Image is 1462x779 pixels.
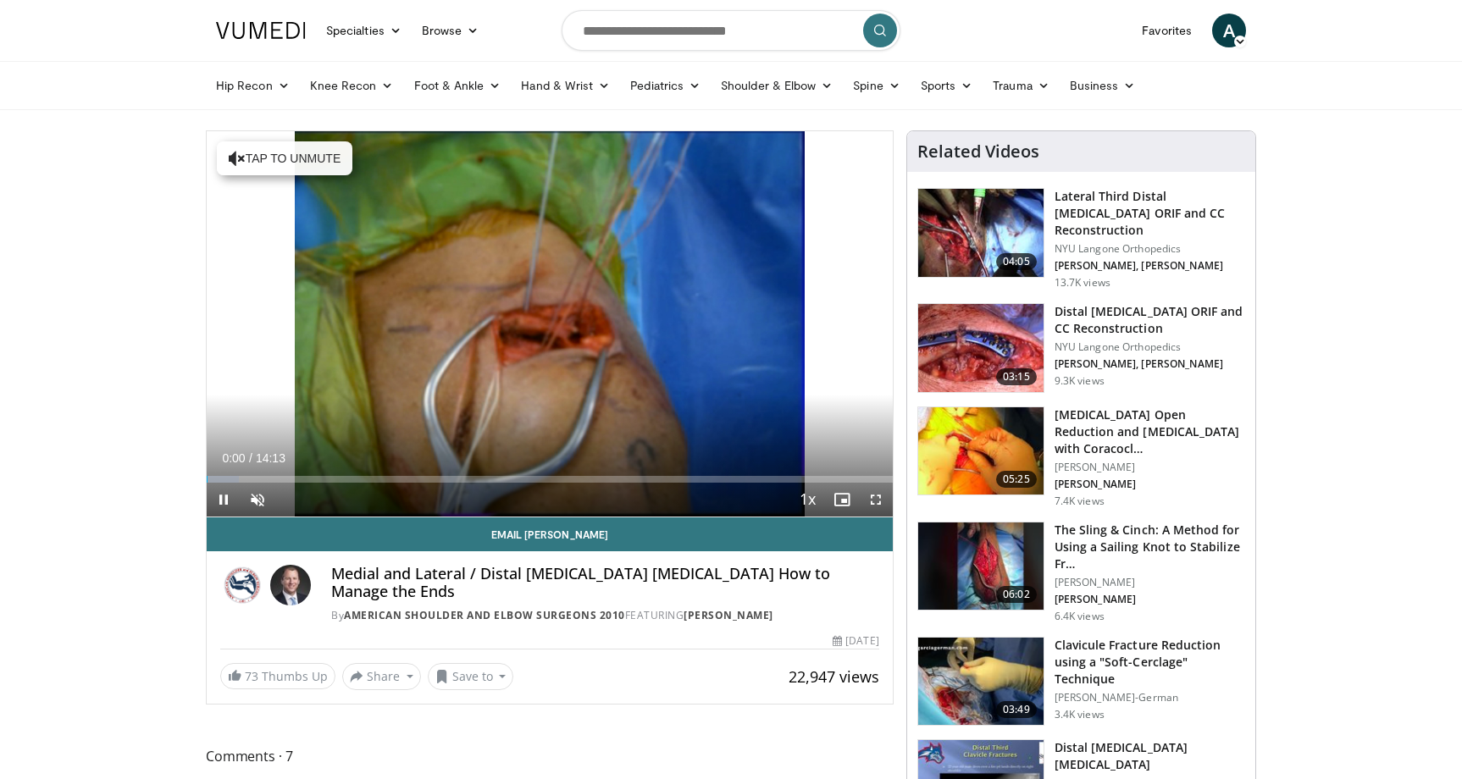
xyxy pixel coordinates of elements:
[331,608,879,623] div: By FEATURING
[511,69,620,102] a: Hand & Wrist
[917,188,1245,290] a: 04:05 Lateral Third Distal [MEDICAL_DATA] ORIF and CC Reconstruction NYU Langone Orthopedics [PER...
[983,69,1060,102] a: Trauma
[245,668,258,684] span: 73
[1055,276,1110,290] p: 13.7K views
[1055,478,1245,491] p: [PERSON_NAME]
[996,253,1037,270] span: 04:05
[791,483,825,517] button: Playback Rate
[996,368,1037,385] span: 03:15
[1055,610,1105,623] p: 6.4K views
[917,406,1245,508] a: 05:25 [MEDICAL_DATA] Open Reduction and [MEDICAL_DATA] with Coracocl… [PERSON_NAME] [PERSON_NAME]...
[428,663,514,690] button: Save to
[917,522,1245,623] a: 06:02 The Sling & Cinch: A Method for Using a Sailing Knot to Stabilize Fr… [PERSON_NAME] [PERSON...
[220,565,263,605] img: American Shoulder and Elbow Surgeons 2010
[911,69,983,102] a: Sports
[1060,69,1146,102] a: Business
[412,14,490,47] a: Browse
[1055,691,1245,704] p: [PERSON_NAME]-German
[996,586,1037,603] span: 06:02
[316,14,412,47] a: Specialties
[206,745,894,767] span: Comments 7
[270,565,311,605] img: Avatar
[917,303,1245,393] a: 03:15 Distal [MEDICAL_DATA] ORIF and CC Reconstruction NYU Langone Orthopedics [PERSON_NAME], [PE...
[207,483,241,517] button: Pause
[1055,374,1105,388] p: 9.3K views
[1055,708,1105,721] p: 3.4K views
[918,189,1044,277] img: b53f9957-e81c-4985-86d3-a61d71e8d4c2.150x105_q85_crop-smart_upscale.jpg
[918,304,1044,392] img: 975f9b4a-0628-4e1f-be82-64e786784faa.jpg.150x105_q85_crop-smart_upscale.jpg
[331,565,879,601] h4: Medial and Lateral / Distal [MEDICAL_DATA] [MEDICAL_DATA] How to Manage the Ends
[207,131,893,517] video-js: Video Player
[825,483,859,517] button: Enable picture-in-picture mode
[917,637,1245,727] a: 03:49 Clavicule Fracture Reduction using a "Soft-Cerclage" Technique [PERSON_NAME]-German 3.4K views
[711,69,843,102] a: Shoulder & Elbow
[249,451,252,465] span: /
[207,517,893,551] a: Email [PERSON_NAME]
[918,407,1044,495] img: d03f9492-8e94-45ae-897b-284f95b476c7.150x105_q85_crop-smart_upscale.jpg
[1055,576,1245,589] p: [PERSON_NAME]
[918,522,1044,610] img: 7469cecb-783c-4225-a461-0115b718ad32.150x105_q85_crop-smart_upscale.jpg
[562,10,900,51] input: Search topics, interventions
[1055,461,1245,474] p: [PERSON_NAME]
[843,69,910,102] a: Spine
[996,701,1037,718] span: 03:49
[1055,242,1245,256] p: NYU Langone Orthopedics
[1055,340,1245,354] p: NYU Langone Orthopedics
[1055,522,1245,572] h3: The Sling & Cinch: A Method for Using a Sailing Knot to Stabilize Fr…
[220,663,335,689] a: 73 Thumbs Up
[620,69,711,102] a: Pediatrics
[917,141,1039,162] h4: Related Videos
[1055,188,1245,239] h3: Lateral Third Distal [MEDICAL_DATA] ORIF and CC Reconstruction
[1132,14,1202,47] a: Favorites
[217,141,352,175] button: Tap to unmute
[1055,593,1245,606] p: [PERSON_NAME]
[300,69,404,102] a: Knee Recon
[342,663,421,690] button: Share
[1212,14,1246,47] a: A
[216,22,306,39] img: VuMedi Logo
[404,69,512,102] a: Foot & Ankle
[789,666,879,687] span: 22,947 views
[684,608,773,622] a: [PERSON_NAME]
[1055,637,1245,688] h3: Clavicule Fracture Reduction using a "Soft-Cerclage" Technique
[1055,406,1245,457] h3: [MEDICAL_DATA] Open Reduction and [MEDICAL_DATA] with Coracocl…
[222,451,245,465] span: 0:00
[1055,303,1245,337] h3: Distal [MEDICAL_DATA] ORIF and CC Reconstruction
[833,633,878,649] div: [DATE]
[918,638,1044,726] img: bb3bdc1e-7513-437e-9f4a-744229089954.150x105_q85_crop-smart_upscale.jpg
[1055,739,1245,773] h3: Distal [MEDICAL_DATA] [MEDICAL_DATA]
[859,483,893,517] button: Fullscreen
[996,471,1037,488] span: 05:25
[344,608,625,622] a: American Shoulder and Elbow Surgeons 2010
[256,451,285,465] span: 14:13
[206,69,300,102] a: Hip Recon
[1055,259,1245,273] p: [PERSON_NAME], [PERSON_NAME]
[207,476,893,483] div: Progress Bar
[1055,494,1105,508] p: 7.4K views
[241,483,274,517] button: Unmute
[1055,357,1245,371] p: [PERSON_NAME], [PERSON_NAME]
